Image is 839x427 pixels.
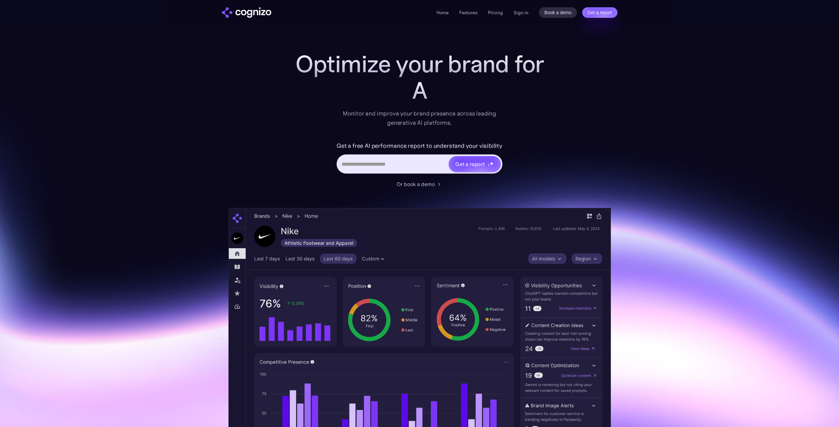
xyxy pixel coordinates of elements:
div: A [288,77,552,104]
div: Or book a demo [397,180,435,188]
label: Get a free AI performance report to understand your visibility [337,141,502,151]
img: star [488,164,490,166]
img: star [490,161,494,166]
a: Home [436,10,449,16]
a: Pricing [488,10,503,16]
img: cognizo logo [222,7,271,18]
div: Monitor and improve your brand presence across leading generative AI platforms. [339,109,501,127]
a: Book a demo [539,7,577,18]
a: Features [459,10,477,16]
a: Or book a demo [397,180,443,188]
a: home [222,7,271,18]
a: Sign in [514,9,528,16]
form: Hero URL Input Form [337,141,502,177]
h1: Optimize your brand for [288,51,552,77]
a: Get a reportstarstarstar [448,155,501,173]
img: star [488,162,489,163]
div: Get a report [455,160,485,168]
a: Get a report [582,7,617,18]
